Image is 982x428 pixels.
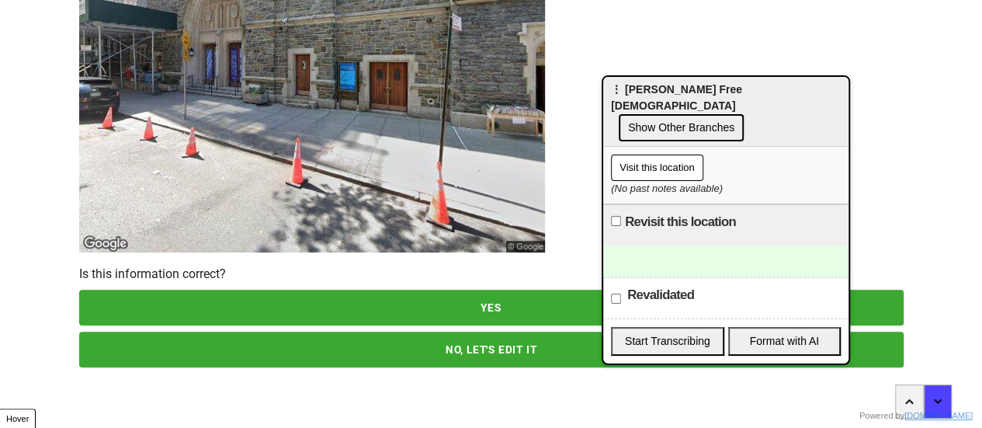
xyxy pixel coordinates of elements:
[611,183,723,194] i: (No past notes available)
[728,327,841,356] button: Format with AI
[611,155,703,181] button: Visit this location
[79,290,904,325] button: YES
[627,286,694,304] label: Revalidated
[611,327,724,356] button: Start Transcribing
[611,83,742,112] span: ⋮ [PERSON_NAME] Free [DEMOGRAPHIC_DATA]
[625,213,736,231] label: Revisit this location
[79,332,904,367] button: NO, LET'S EDIT IT
[79,265,904,284] div: Is this information correct?
[619,114,744,141] button: Show Other Branches
[904,411,973,420] a: [DOMAIN_NAME]
[859,409,973,423] div: Powered by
